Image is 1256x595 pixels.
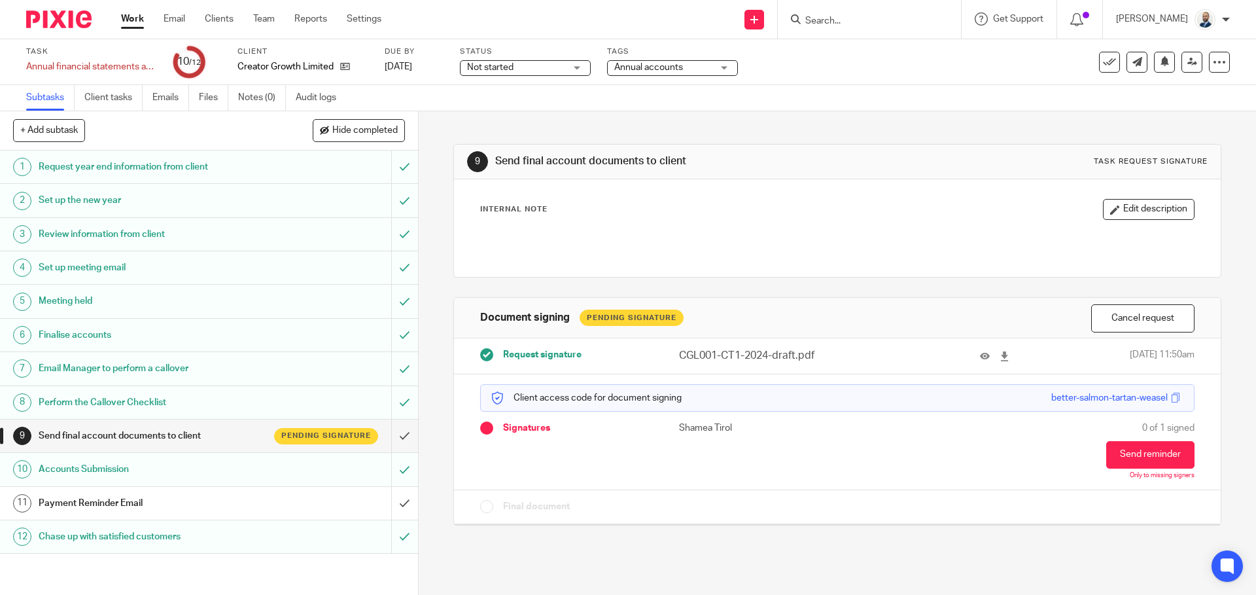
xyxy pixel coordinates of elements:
h1: Perform the Callover Checklist [39,393,265,412]
h1: Send final account documents to client [495,154,865,168]
p: Client access code for document signing [491,391,682,405]
button: Send reminder [1106,441,1195,469]
div: 6 [13,326,31,344]
a: Reports [294,12,327,26]
div: better-salmon-tartan-weasel [1051,391,1168,405]
p: Internal Note [480,204,548,215]
div: 10 [13,460,31,478]
img: Pixie [26,10,92,28]
span: Not started [467,63,514,72]
p: Creator Growth Limited [237,60,334,73]
div: Annual financial statements and CT return [26,60,157,73]
label: Due by [385,46,444,57]
span: 0 of 1 signed [1142,422,1195,435]
div: 8 [13,393,31,412]
a: Files [199,85,228,111]
h1: Meeting held [39,291,265,311]
span: [DATE] 11:50am [1130,348,1195,363]
div: 5 [13,293,31,311]
div: 2 [13,192,31,210]
img: Mark%20LI%20profiler.png [1195,9,1215,30]
p: Only to missing signers [1130,472,1195,480]
div: 9 [467,151,488,172]
div: 1 [13,158,31,176]
button: + Add subtask [13,119,85,141]
h1: Accounts Submission [39,460,265,479]
span: [DATE] [385,62,412,71]
div: 12 [13,528,31,546]
a: Email [164,12,185,26]
a: Team [253,12,275,26]
a: Settings [347,12,381,26]
label: Tags [607,46,738,57]
span: Hide completed [332,126,398,136]
span: Pending signature [281,430,371,441]
div: 10 [177,54,201,69]
p: [PERSON_NAME] [1116,12,1188,26]
span: Annual accounts [614,63,683,72]
h1: Chase up with satisfied customers [39,527,265,547]
h1: Finalise accounts [39,325,265,345]
p: CGL001-CT1-2024-draft.pdf [679,348,877,363]
div: 4 [13,259,31,277]
span: Final document [503,500,570,513]
a: Work [121,12,144,26]
label: Status [460,46,591,57]
div: 7 [13,359,31,378]
h1: Set up meeting email [39,258,265,278]
h1: Email Manager to perform a callover [39,359,265,378]
div: 11 [13,494,31,513]
div: Task request signature [1094,156,1208,167]
button: Cancel request [1091,304,1195,333]
button: Hide completed [313,119,405,141]
label: Task [26,46,157,57]
a: Emails [152,85,189,111]
button: Edit description [1103,199,1195,220]
h1: Document signing [480,311,570,325]
input: Search [804,16,922,27]
span: Signatures [503,422,550,435]
a: Subtasks [26,85,75,111]
span: Request signature [503,348,582,361]
a: Audit logs [296,85,346,111]
h1: Payment Reminder Email [39,494,265,513]
div: 9 [13,427,31,445]
a: Notes (0) [238,85,286,111]
h1: Send final account documents to client [39,426,265,446]
label: Client [237,46,368,57]
h1: Review information from client [39,225,265,244]
span: Get Support [993,14,1043,24]
small: /12 [189,59,201,66]
div: Pending Signature [580,310,684,326]
h1: Set up the new year [39,190,265,210]
a: Client tasks [84,85,143,111]
a: Clients [205,12,234,26]
p: Shamea Tirol [679,422,837,435]
h1: Request year end information from client [39,157,265,177]
div: 3 [13,225,31,243]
